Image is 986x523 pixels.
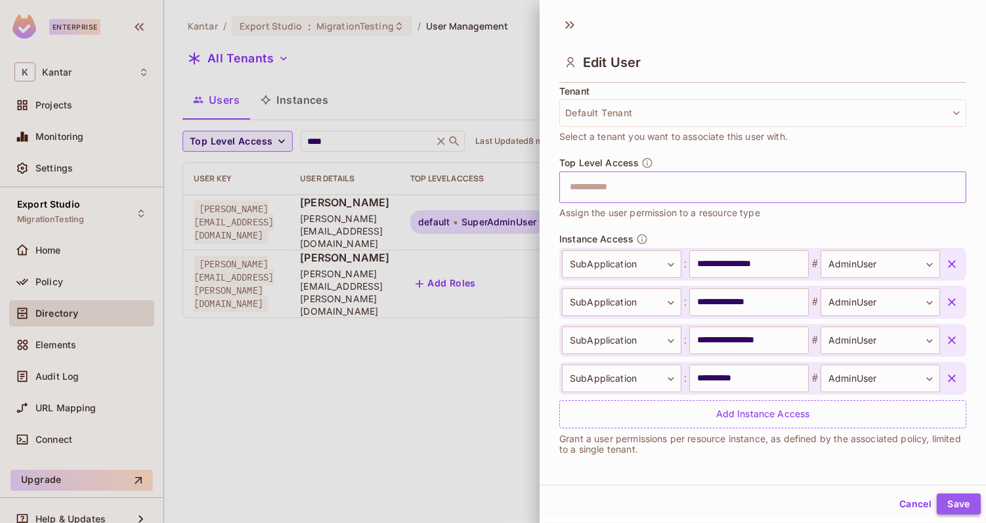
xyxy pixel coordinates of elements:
span: Top Level Access [559,158,639,168]
span: Instance Access [559,234,633,244]
div: AdminUser [821,365,940,392]
span: : [681,332,689,348]
span: : [681,256,689,272]
div: SubApplication [562,327,681,354]
button: Cancel [894,493,937,514]
div: SubApplication [562,365,681,392]
span: # [809,332,821,348]
span: Tenant [559,86,589,97]
div: SubApplication [562,250,681,278]
div: Add Instance Access [559,400,966,428]
p: Grant a user permissions per resource instance, as defined by the associated policy, limited to a... [559,434,966,455]
div: AdminUser [821,288,940,316]
span: # [809,256,821,272]
span: Select a tenant you want to associate this user with. [559,129,788,144]
span: : [681,294,689,310]
button: Save [937,493,981,514]
div: SubApplication [562,288,681,316]
span: Edit User [583,55,641,70]
div: AdminUser [821,250,940,278]
button: Open [959,185,962,188]
div: AdminUser [821,327,940,354]
span: # [809,371,821,386]
span: # [809,294,821,310]
span: Assign the user permission to a resource type [559,206,760,220]
button: Default Tenant [559,99,966,127]
span: : [681,371,689,386]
